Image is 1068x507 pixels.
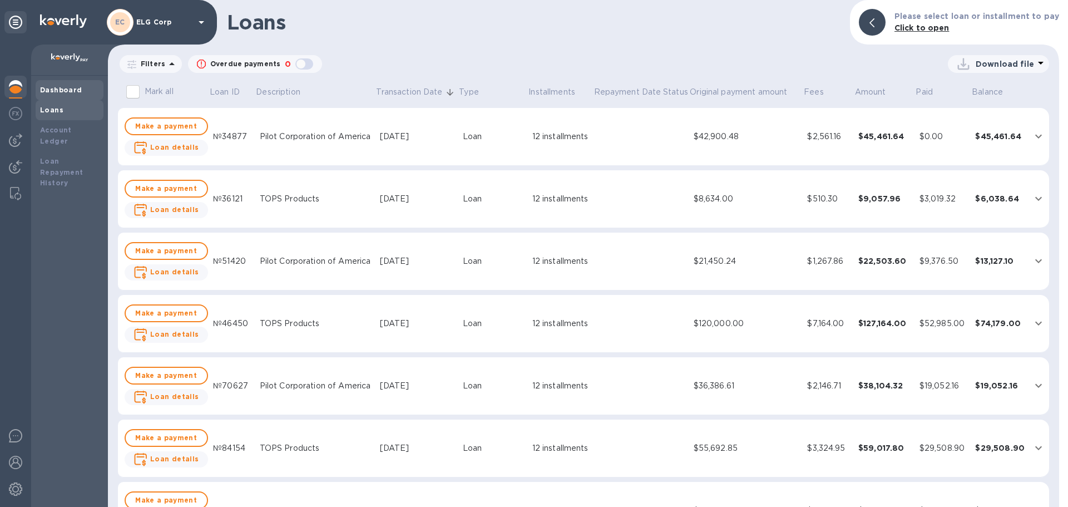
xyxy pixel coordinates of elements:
[213,131,250,142] div: №34877
[125,117,208,135] button: Make a payment
[663,86,688,98] p: Status
[376,86,457,98] span: Transaction Date
[115,18,125,26] b: EC
[919,131,967,142] div: $0.00
[260,131,371,142] div: Pilot Corporation of America
[694,442,799,454] div: $55,692.85
[135,431,198,445] span: Make a payment
[40,157,83,188] b: Loan Repayment History
[380,193,454,205] div: [DATE]
[380,131,454,142] div: [DATE]
[694,131,799,142] div: $42,900.48
[532,318,589,329] div: 12 installments
[125,304,208,322] button: Make a payment
[260,255,371,267] div: Pilot Corporation of America
[804,86,824,98] p: Fees
[690,86,787,98] p: Original payment amount
[227,11,841,34] h1: Loans
[1030,253,1047,269] button: expand row
[125,451,208,467] button: Loan details
[210,86,240,98] p: Loan ID
[150,330,199,338] b: Loan details
[694,380,799,392] div: $36,386.61
[894,23,950,32] b: Click to open
[894,12,1059,21] b: Please select loan or installment to pay
[463,255,523,267] div: Loan
[532,442,589,454] div: 12 installments
[463,131,523,142] div: Loan
[213,255,250,267] div: №51420
[463,318,523,329] div: Loan
[975,442,1025,454] div: $29,508.90
[40,106,63,114] b: Loans
[210,86,254,98] span: Loan ID
[858,442,911,454] div: $59,017.80
[919,442,967,454] div: $29,508.90
[528,86,590,98] span: Installments
[855,86,901,98] span: Amount
[594,86,661,98] p: Repayment Date
[1030,440,1047,456] button: expand row
[807,318,849,329] div: $7,164.00
[256,86,300,98] p: Description
[1030,190,1047,207] button: expand row
[690,86,802,98] span: Original payment amount
[135,244,198,258] span: Make a payment
[463,442,523,454] div: Loan
[125,202,208,218] button: Loan details
[285,58,291,70] p: 0
[260,318,371,329] div: TOPS Products
[260,442,371,454] div: TOPS Products
[1030,128,1047,145] button: expand row
[532,255,589,267] div: 12 installments
[463,193,523,205] div: Loan
[459,86,479,98] p: Type
[260,380,371,392] div: Pilot Corporation of America
[694,193,799,205] div: $8,634.00
[213,318,250,329] div: №46450
[135,120,198,133] span: Make a payment
[972,86,1003,98] p: Balance
[380,380,454,392] div: [DATE]
[807,255,849,267] div: $1,267.86
[858,318,911,329] div: $127,164.00
[125,180,208,198] button: Make a payment
[858,255,911,267] div: $22,503.60
[858,131,911,142] div: $45,461.64
[459,86,493,98] span: Type
[807,131,849,142] div: $2,561.16
[135,307,198,320] span: Make a payment
[855,86,886,98] p: Amount
[125,389,208,405] button: Loan details
[136,59,165,68] p: Filters
[976,58,1034,70] p: Download file
[694,318,799,329] div: $120,000.00
[919,255,967,267] div: $9,376.50
[125,242,208,260] button: Make a payment
[135,182,198,195] span: Make a payment
[919,193,967,205] div: $3,019.32
[1030,377,1047,394] button: expand row
[150,143,199,151] b: Loan details
[532,131,589,142] div: 12 installments
[9,107,22,120] img: Foreign exchange
[804,86,838,98] span: Fees
[125,429,208,447] button: Make a payment
[150,268,199,276] b: Loan details
[694,255,799,267] div: $21,450.24
[145,86,174,97] p: Mark all
[380,318,454,329] div: [DATE]
[975,131,1025,142] div: $45,461.64
[150,205,199,214] b: Loan details
[807,193,849,205] div: $510.30
[807,442,849,454] div: $3,324.95
[975,318,1025,329] div: $74,179.00
[528,86,575,98] p: Installments
[972,86,1017,98] span: Balance
[975,255,1025,267] div: $13,127.10
[916,86,947,98] span: Paid
[40,14,87,28] img: Logo
[135,494,198,507] span: Make a payment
